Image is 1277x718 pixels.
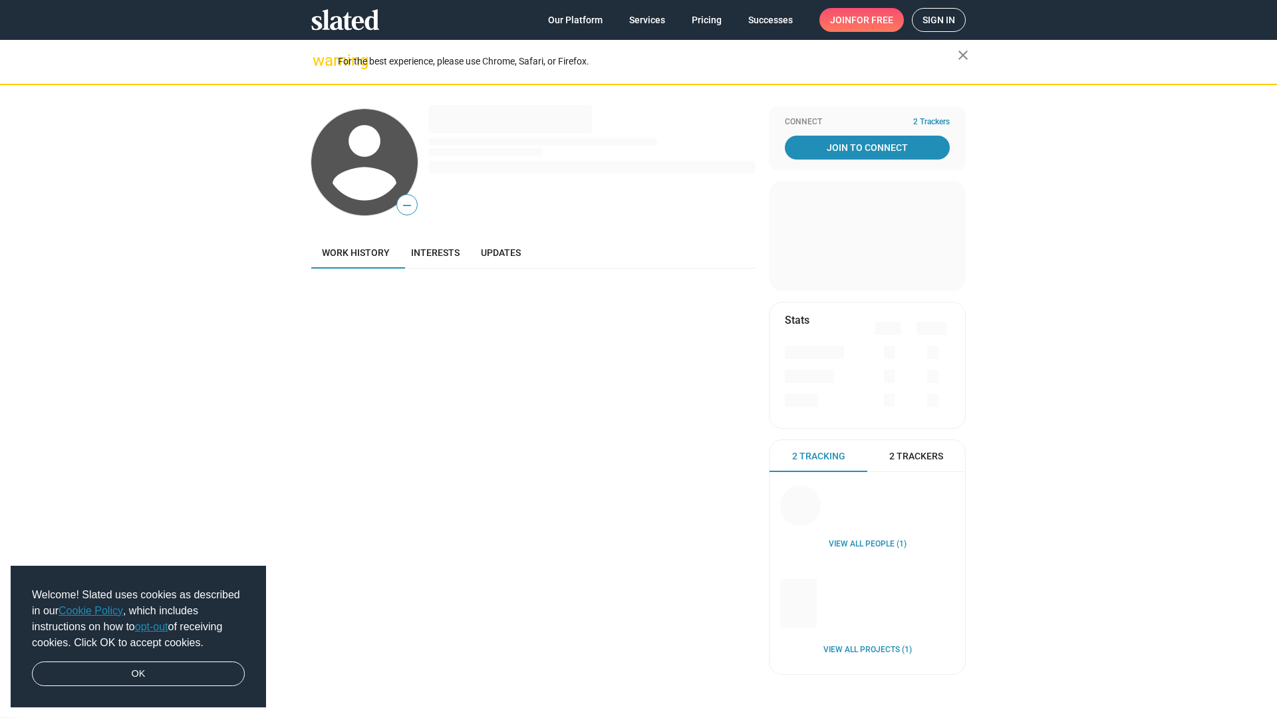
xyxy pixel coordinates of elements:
a: opt-out [135,621,168,632]
span: Successes [748,8,793,32]
a: Join To Connect [785,136,950,160]
a: Successes [738,8,803,32]
span: Welcome! Slated uses cookies as described in our , which includes instructions on how to of recei... [32,587,245,651]
span: Services [629,8,665,32]
a: Cookie Policy [59,605,123,616]
a: Joinfor free [819,8,904,32]
span: Interests [411,247,460,258]
span: Join [830,8,893,32]
span: Join To Connect [787,136,947,160]
a: Updates [470,237,531,269]
span: 2 Trackers [913,117,950,128]
a: View all People (1) [829,539,907,550]
span: Our Platform [548,8,603,32]
div: Connect [785,117,950,128]
a: Services [619,8,676,32]
mat-card-title: Stats [785,313,809,327]
span: — [397,197,417,214]
div: For the best experience, please use Chrome, Safari, or Firefox. [338,53,958,70]
span: Work history [322,247,390,258]
span: 2 Trackers [889,450,943,463]
span: for free [851,8,893,32]
mat-icon: close [955,47,971,63]
a: Work history [311,237,400,269]
span: 2 Tracking [792,450,845,463]
div: cookieconsent [11,566,266,708]
a: Sign in [912,8,966,32]
span: Sign in [922,9,955,31]
a: dismiss cookie message [32,661,245,687]
span: Pricing [692,8,722,32]
a: Interests [400,237,470,269]
mat-icon: warning [313,53,329,68]
a: View all Projects (1) [823,645,912,656]
a: Pricing [681,8,732,32]
a: Our Platform [537,8,613,32]
span: Updates [481,247,521,258]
